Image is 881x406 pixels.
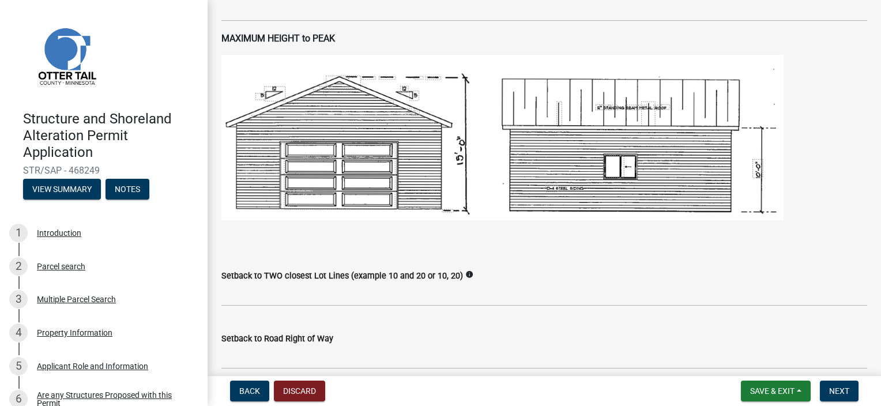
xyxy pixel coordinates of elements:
[23,165,185,176] span: STR/SAP - 468249
[23,111,198,160] h4: Structure and Shoreland Alteration Permit Application
[741,381,811,401] button: Save & Exit
[230,381,269,401] button: Back
[37,262,85,270] div: Parcel search
[23,186,101,195] wm-modal-confirm: Summary
[23,179,101,200] button: View Summary
[221,272,463,280] label: Setback to TWO closest Lot Lines (example 10 and 20 or 10, 20)
[37,295,116,303] div: Multiple Parcel Search
[820,381,859,401] button: Next
[9,324,28,342] div: 4
[37,362,148,370] div: Applicant Role and Information
[9,290,28,309] div: 3
[9,224,28,242] div: 1
[37,229,81,237] div: Introduction
[829,386,849,396] span: Next
[37,329,112,337] div: Property Information
[465,270,473,279] i: info
[221,33,335,44] strong: MAXIMUM HEIGHT to PEAK
[221,55,784,220] img: image_42e23c4b-ffdd-47ad-946e-070c62857ad5.png
[221,335,333,343] label: Setback to Road Right of Way
[106,179,149,200] button: Notes
[274,381,325,401] button: Discard
[9,357,28,375] div: 5
[9,257,28,276] div: 2
[239,386,260,396] span: Back
[750,386,795,396] span: Save & Exit
[106,186,149,195] wm-modal-confirm: Notes
[23,12,110,99] img: Otter Tail County, Minnesota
